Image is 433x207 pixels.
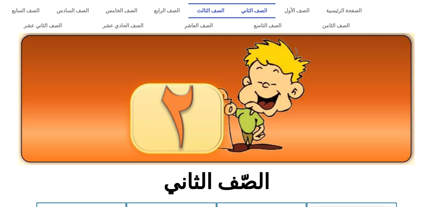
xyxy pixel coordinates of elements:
a: الصف الثامن [302,18,370,33]
a: الصف الأول [275,3,317,18]
a: الصف الثاني عشر [3,18,82,33]
a: الصف السادس [48,3,97,18]
a: الصفحة الرئيسية [318,3,370,18]
a: الصف السابع [3,3,48,18]
a: الصف الحادي عشر [82,18,164,33]
a: الصف الثاني [233,3,275,18]
a: الصف الخامس [97,3,146,18]
a: الصف العاشر [164,18,233,33]
h2: الصّف الثاني [109,169,324,195]
a: الصف التاسع [233,18,302,33]
a: الصف الرابع [146,3,188,18]
a: الصف الثالث [188,3,233,18]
